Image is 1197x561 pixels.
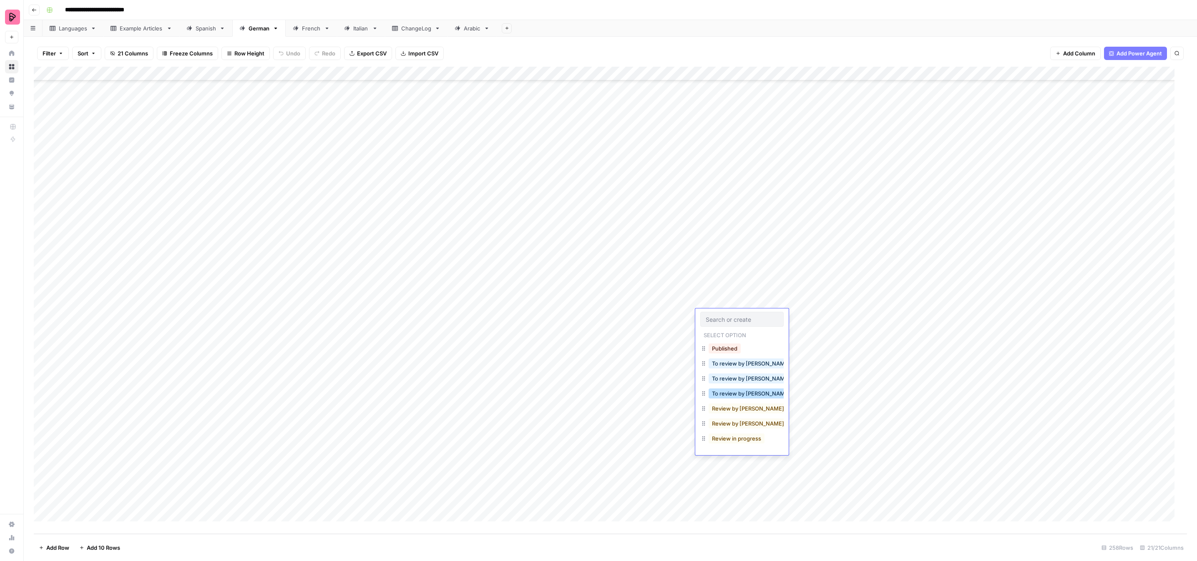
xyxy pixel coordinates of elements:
[5,10,20,25] img: Preply Logo
[46,543,69,552] span: Add Row
[448,20,497,37] a: Arabic
[249,24,269,33] div: German
[221,47,270,60] button: Row Height
[344,47,392,60] button: Export CSV
[78,49,88,58] span: Sort
[408,49,438,58] span: Import CSV
[1117,49,1162,58] span: Add Power Agent
[709,343,741,353] button: Published
[234,49,264,58] span: Row Height
[5,531,18,544] a: Usage
[700,372,784,387] div: To review by [PERSON_NAME]
[353,24,369,33] div: Italian
[337,20,385,37] a: Italian
[286,49,300,58] span: Undo
[385,20,448,37] a: ChangeLog
[105,47,153,60] button: 21 Columns
[43,49,56,58] span: Filter
[5,544,18,558] button: Help + Support
[1098,541,1137,554] div: 258 Rows
[700,402,784,417] div: Review by [PERSON_NAME] in progress
[5,7,18,28] button: Workspace: Preply
[709,418,818,428] button: Review by [PERSON_NAME] in progress
[43,20,103,37] a: Languages
[103,20,179,37] a: Example Articles
[700,329,749,339] p: Select option
[170,49,213,58] span: Freeze Columns
[700,417,784,432] div: Review by [PERSON_NAME] in progress
[322,49,335,58] span: Redo
[709,433,764,443] button: Review in progress
[309,47,341,60] button: Redo
[72,47,101,60] button: Sort
[5,87,18,100] a: Opportunities
[59,24,87,33] div: Languages
[700,432,784,447] div: Review in progress
[700,447,784,462] div: Review by [PERSON_NAME] in progress
[1050,47,1101,60] button: Add Column
[357,49,387,58] span: Export CSV
[87,543,120,552] span: Add 10 Rows
[700,342,784,357] div: Published
[1137,541,1187,554] div: 21/21 Columns
[709,358,794,368] button: To review by [PERSON_NAME]
[709,373,794,383] button: To review by [PERSON_NAME]
[118,49,148,58] span: 21 Columns
[5,518,18,531] a: Settings
[464,24,480,33] div: Arabic
[401,24,431,33] div: ChangeLog
[196,24,216,33] div: Spanish
[1104,47,1167,60] button: Add Power Agent
[709,388,794,398] button: To review by [PERSON_NAME]
[179,20,232,37] a: Spanish
[5,47,18,60] a: Home
[74,541,125,554] button: Add 10 Rows
[1063,49,1095,58] span: Add Column
[157,47,218,60] button: Freeze Columns
[700,387,784,402] div: To review by [PERSON_NAME]
[700,357,784,372] div: To review by [PERSON_NAME]
[5,73,18,87] a: Insights
[706,316,778,323] input: Search or create
[5,100,18,113] a: Your Data
[286,20,337,37] a: French
[273,47,306,60] button: Undo
[232,20,286,37] a: German
[37,47,69,60] button: Filter
[5,60,18,73] a: Browse
[120,24,163,33] div: Example Articles
[34,541,74,554] button: Add Row
[709,403,818,413] button: Review by [PERSON_NAME] in progress
[395,47,444,60] button: Import CSV
[302,24,321,33] div: French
